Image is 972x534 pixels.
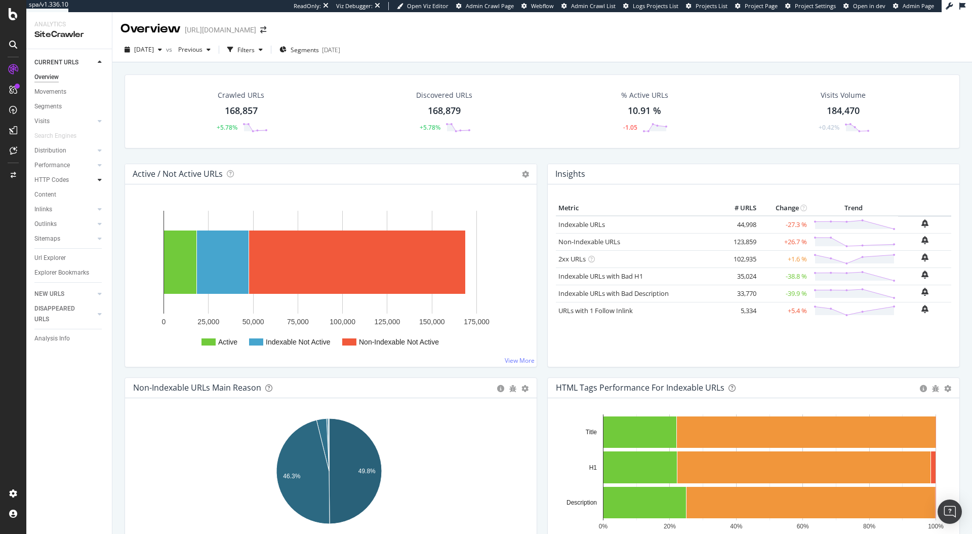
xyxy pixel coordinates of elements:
a: CURRENT URLS [34,57,95,68]
div: Distribution [34,145,66,156]
div: bell-plus [921,271,928,279]
text: 0 [162,318,166,326]
div: Discovered URLs [416,90,472,100]
h4: Active / Not Active URLs [133,167,223,181]
div: Crawled URLs [218,90,264,100]
div: bell-plus [921,253,928,261]
text: 125,000 [375,318,400,326]
div: Overview [120,20,181,37]
a: Segments [34,101,105,112]
div: Filters [237,46,255,54]
button: [DATE] [120,42,166,58]
a: Indexable URLs with Bad H1 [558,272,643,281]
span: Admin Crawl List [571,2,616,10]
a: Admin Crawl List [561,2,616,10]
div: DISAPPEARED URLS [34,303,86,325]
svg: A chart. [133,414,525,532]
text: Title [586,429,597,436]
text: 40% [730,523,742,530]
div: bell-plus [921,236,928,244]
div: Sitemaps [34,234,60,244]
div: 10.91 % [628,104,661,118]
a: Movements [34,87,105,97]
th: Metric [556,201,718,216]
div: Analytics [34,20,104,29]
a: Distribution [34,145,95,156]
div: Visits [34,116,50,127]
a: URLs with 1 Follow Inlink [558,306,633,315]
a: Inlinks [34,204,95,215]
td: 33,770 [718,285,759,302]
div: -1.05 [623,123,637,132]
a: Webflow [521,2,554,10]
div: Url Explorer [34,253,66,263]
a: Performance [34,160,95,171]
div: bug [509,385,516,392]
div: circle-info [497,385,504,392]
div: CURRENT URLS [34,57,78,68]
a: Logs Projects List [623,2,678,10]
div: Analysis Info [34,333,70,344]
div: HTML Tags Performance for Indexable URLs [556,383,724,393]
div: 168,879 [428,104,461,118]
span: 2025 Aug. 22nd [134,45,154,54]
td: +5.4 % [759,302,809,319]
a: NEW URLS [34,289,95,299]
span: Previous [174,45,202,54]
div: ReadOnly: [294,2,321,10]
span: Admin Page [903,2,934,10]
div: HTTP Codes [34,175,69,185]
button: Segments[DATE] [275,42,344,58]
a: Projects List [686,2,727,10]
div: Outlinks [34,219,57,230]
div: Segments [34,101,62,112]
text: Description [566,499,597,506]
span: Segments [291,46,319,54]
a: Non-Indexable URLs [558,237,620,246]
text: 80% [863,523,875,530]
td: 102,935 [718,250,759,268]
span: Project Settings [795,2,836,10]
th: Trend [809,201,898,216]
div: gear [944,385,951,392]
div: bell-plus [921,219,928,227]
a: Sitemaps [34,234,95,244]
div: +5.78% [217,123,237,132]
text: Active [218,338,237,346]
a: Project Settings [785,2,836,10]
td: 44,998 [718,216,759,234]
h4: Insights [555,167,585,181]
text: 46.3% [283,473,300,480]
span: Logs Projects List [633,2,678,10]
span: Projects List [696,2,727,10]
a: View More [505,356,535,365]
a: Search Engines [34,131,87,141]
div: Inlinks [34,204,52,215]
a: 2xx URLs [558,254,586,263]
td: 5,334 [718,302,759,319]
div: Explorer Bookmarks [34,268,89,278]
td: 35,024 [718,268,759,285]
td: +26.7 % [759,233,809,250]
span: Open in dev [853,2,885,10]
text: 100% [928,523,944,530]
span: vs [166,45,174,54]
text: 49.8% [358,468,376,475]
a: Outlinks [34,219,95,230]
span: Project Page [745,2,778,10]
div: bell-plus [921,305,928,313]
div: circle-info [920,385,927,392]
td: -27.3 % [759,216,809,234]
svg: A chart. [133,201,525,359]
a: Analysis Info [34,333,105,344]
a: Explorer Bookmarks [34,268,105,278]
a: HTTP Codes [34,175,95,185]
div: Visits Volume [821,90,866,100]
text: Non-Indexable Not Active [359,338,439,346]
a: Project Page [735,2,778,10]
div: +0.42% [819,123,839,132]
th: Change [759,201,809,216]
div: Open Intercom Messenger [938,500,962,524]
div: gear [521,385,529,392]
